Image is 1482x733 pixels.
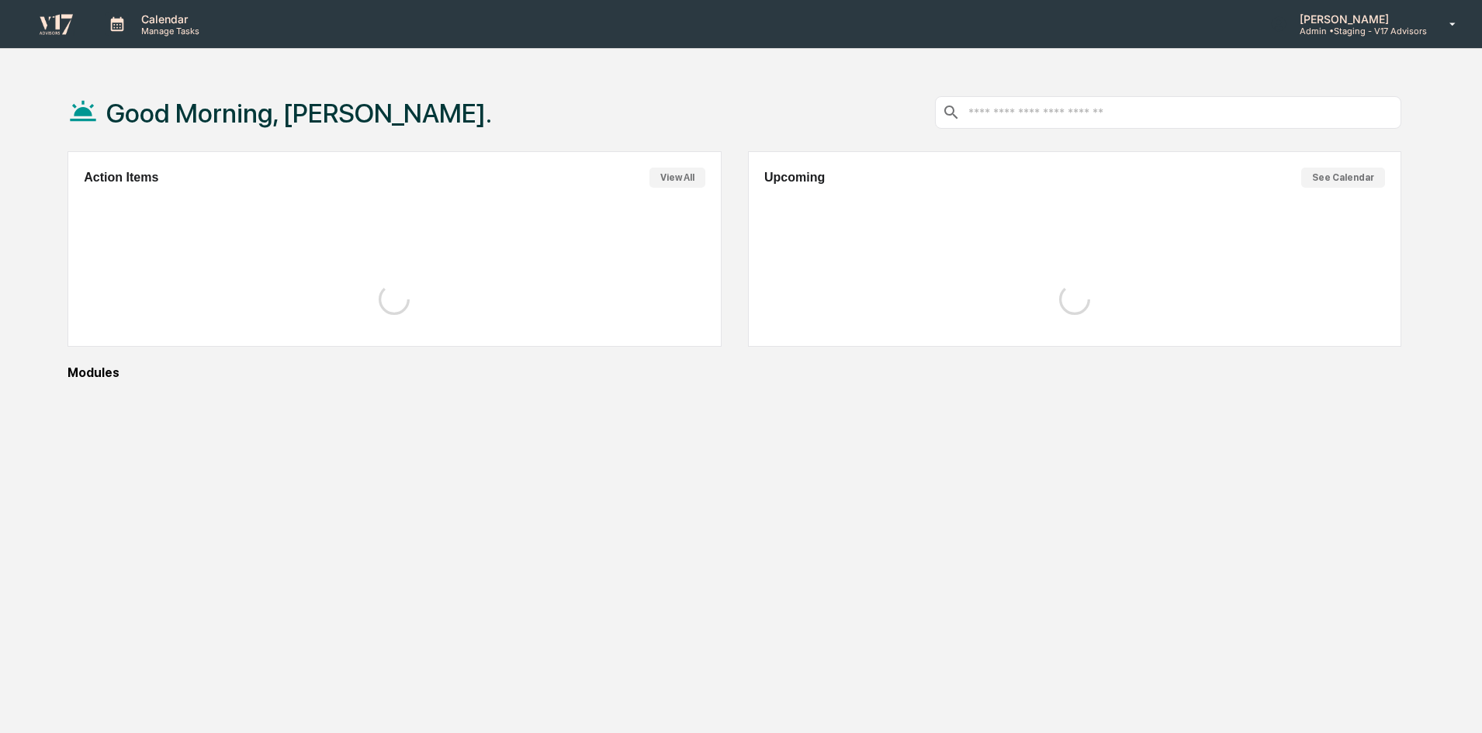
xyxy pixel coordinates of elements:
button: See Calendar [1301,168,1385,188]
p: Manage Tasks [129,26,207,36]
p: [PERSON_NAME] [1287,12,1427,26]
h2: Action Items [84,171,158,185]
h2: Upcoming [764,171,825,185]
div: Modules [68,365,1401,380]
h1: Good Morning, [PERSON_NAME]. [106,98,492,129]
p: Calendar [129,12,207,26]
button: View All [649,168,705,188]
p: Admin • Staging - V17 Advisors [1287,26,1427,36]
img: logo [37,12,74,35]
